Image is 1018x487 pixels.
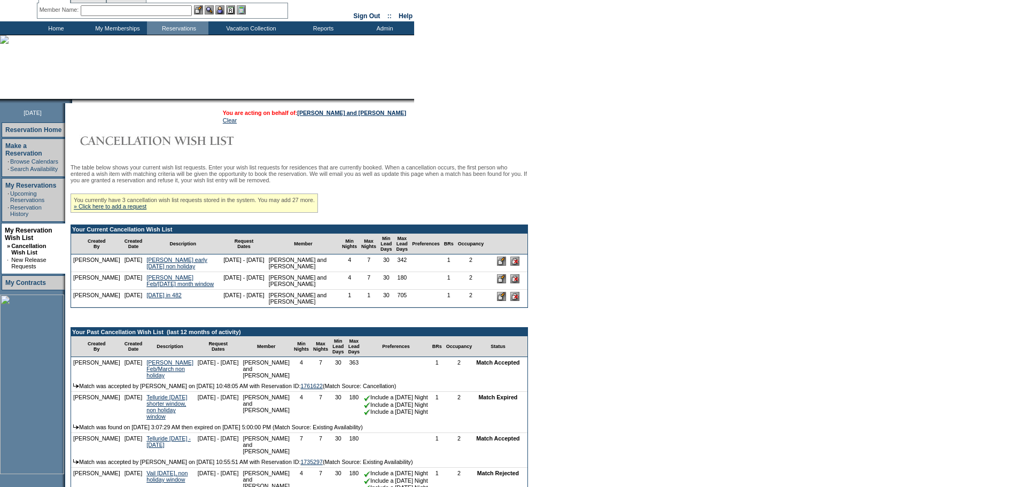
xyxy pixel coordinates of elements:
[292,336,311,357] td: Min Nights
[71,433,122,457] td: [PERSON_NAME]
[11,243,46,256] a: Cancellation Wish List
[477,470,519,476] nobr: Match Rejected
[359,234,378,254] td: Max Nights
[300,383,323,389] a: 1761622
[146,435,191,448] a: Telluride [DATE] - [DATE]
[122,254,145,272] td: [DATE]
[10,190,44,203] a: Upcoming Reservations
[71,130,284,151] img: Cancellation Wish List
[71,457,527,468] td: Match was accepted by [PERSON_NAME] on [DATE] 10:55:51 AM with Reservation ID: (Match Source: Exi...
[330,392,346,422] td: 30
[510,274,519,283] input: Delete this Request
[240,336,292,357] td: Member
[292,433,311,457] td: 7
[7,243,10,249] b: »
[71,254,122,272] td: [PERSON_NAME]
[122,392,145,422] td: [DATE]
[208,21,291,35] td: Vacation Collection
[346,357,362,381] td: 363
[223,117,237,123] a: Clear
[364,471,370,477] img: chkSmaller.gif
[198,435,239,442] nobr: [DATE] - [DATE]
[410,234,442,254] td: Preferences
[71,336,122,357] td: Created By
[240,433,292,457] td: [PERSON_NAME] and [PERSON_NAME]
[122,357,145,381] td: [DATE]
[394,254,410,272] td: 342
[364,402,370,408] img: chkSmaller.gif
[146,257,207,269] a: [PERSON_NAME] early [DATE] non holiday
[346,433,362,457] td: 180
[223,110,406,116] span: You are acting on behalf of:
[68,99,72,103] img: promoShadowLeftCorner.gif
[122,272,145,290] td: [DATE]
[394,234,410,254] td: Max Lead Days
[223,274,265,281] nobr: [DATE] - [DATE]
[71,225,527,234] td: Your Current Cancellation Wish List
[73,383,79,388] img: arrow.gif
[292,357,311,381] td: 4
[226,5,235,14] img: Reservations
[442,272,456,290] td: 1
[198,394,239,400] nobr: [DATE] - [DATE]
[387,12,392,20] span: ::
[71,194,318,213] div: You currently have 3 cancellation wish list requests stored in the system. You may add 27 more.
[378,290,394,307] td: 30
[444,392,475,422] td: 2
[311,336,330,357] td: Max Nights
[74,203,146,210] a: » Click here to add a request
[240,392,292,422] td: [PERSON_NAME] and [PERSON_NAME]
[71,272,122,290] td: [PERSON_NAME]
[7,158,9,165] td: ·
[430,336,444,357] td: BRs
[442,254,456,272] td: 1
[71,290,122,307] td: [PERSON_NAME]
[497,257,506,266] input: Edit this Request
[340,234,359,254] td: Min Nights
[146,470,188,483] a: Vail [DATE], non holiday window
[196,336,241,357] td: Request Dates
[311,392,330,422] td: 7
[510,292,519,301] input: Delete this Request
[5,126,61,134] a: Reservation Home
[240,357,292,381] td: [PERSON_NAME] and [PERSON_NAME]
[7,166,9,172] td: ·
[311,357,330,381] td: 7
[340,290,359,307] td: 1
[364,478,370,484] img: chkSmaller.gif
[362,336,430,357] td: Preferences
[86,21,147,35] td: My Memberships
[497,274,506,283] input: Edit this Request
[146,292,182,298] a: [DATE] in 482
[5,227,52,242] a: My Reservation Wish List
[122,433,145,457] td: [DATE]
[297,110,406,116] a: [PERSON_NAME] and [PERSON_NAME]
[71,357,122,381] td: [PERSON_NAME]
[122,290,145,307] td: [DATE]
[71,392,122,422] td: [PERSON_NAME]
[5,142,42,157] a: Make a Reservation
[144,336,196,357] td: Description
[476,435,519,442] nobr: Match Accepted
[359,272,378,290] td: 7
[364,470,428,476] nobr: Include a [DATE] Night
[205,5,214,14] img: View
[198,359,239,366] nobr: [DATE] - [DATE]
[359,290,378,307] td: 1
[364,477,428,484] nobr: Include a [DATE] Night
[364,409,370,415] img: chkSmaller.gif
[442,234,456,254] td: BRs
[430,433,444,457] td: 1
[122,234,145,254] td: Created Date
[444,336,475,357] td: Occupancy
[5,182,56,189] a: My Reservations
[198,470,239,476] nobr: [DATE] - [DATE]
[456,234,486,254] td: Occupancy
[330,336,346,357] td: Min Lead Days
[510,257,519,266] input: Delete this Request
[378,272,394,290] td: 30
[444,357,475,381] td: 2
[353,12,380,20] a: Sign Out
[497,292,506,301] input: Edit this Request
[364,394,428,400] nobr: Include a [DATE] Night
